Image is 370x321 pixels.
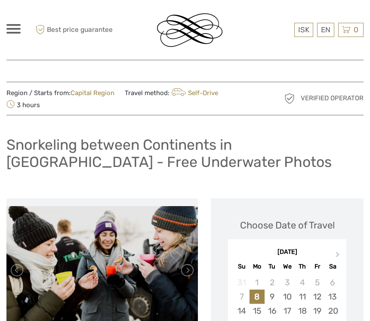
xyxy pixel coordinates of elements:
div: Not available Tuesday, September 2nd, 2025 [265,275,280,290]
div: Choose Tuesday, September 16th, 2025 [265,304,280,318]
span: Travel method: [125,86,218,99]
button: Next Month [332,250,345,264]
span: 3 hours [6,99,40,111]
div: Choose Wednesday, September 10th, 2025 [280,290,295,304]
div: Choose Tuesday, September 9th, 2025 [265,290,280,304]
div: Not available Sunday, August 31st, 2025 [234,275,249,290]
div: We [280,261,295,272]
span: Verified Operator [301,94,364,103]
div: Choose Saturday, September 13th, 2025 [325,290,340,304]
div: Choose Sunday, September 14th, 2025 [234,304,249,318]
div: Choose Friday, September 19th, 2025 [310,304,325,318]
div: Mo [250,261,265,272]
div: Tu [265,261,280,272]
div: Choose Saturday, September 20th, 2025 [325,304,340,318]
img: Reykjavik Residence [157,13,222,47]
div: Choose Monday, September 8th, 2025 [250,290,265,304]
div: Th [295,261,310,272]
div: EN [317,23,334,37]
span: Region / Starts from: [6,89,114,98]
div: Sa [325,261,340,272]
button: Open LiveChat chat widget [99,13,109,24]
div: Choose Thursday, September 18th, 2025 [295,304,310,318]
div: Not available Friday, September 5th, 2025 [310,275,325,290]
a: Self-Drive [170,89,218,97]
p: We're away right now. Please check back later! [12,15,97,22]
div: Fr [310,261,325,272]
span: 0 [352,25,360,34]
div: Choose Friday, September 12th, 2025 [310,290,325,304]
span: ISK [298,25,309,34]
div: Not available Wednesday, September 3rd, 2025 [280,275,295,290]
div: Choose Monday, September 15th, 2025 [250,304,265,318]
div: Choose Thursday, September 11th, 2025 [295,290,310,304]
span: Best price guarantee [34,23,113,37]
div: Choose Date of Travel [240,219,335,232]
div: [DATE] [228,248,346,257]
a: Capital Region [71,89,114,97]
h1: Snorkeling between Continents in [GEOGRAPHIC_DATA] - Free Underwater Photos [6,136,364,171]
img: verified_operator_grey_128.png [283,92,296,105]
div: Not available Thursday, September 4th, 2025 [295,275,310,290]
div: Not available Sunday, September 7th, 2025 [234,290,249,304]
div: Not available Monday, September 1st, 2025 [250,275,265,290]
div: Choose Wednesday, September 17th, 2025 [280,304,295,318]
div: Not available Saturday, September 6th, 2025 [325,275,340,290]
div: Su [234,261,249,272]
